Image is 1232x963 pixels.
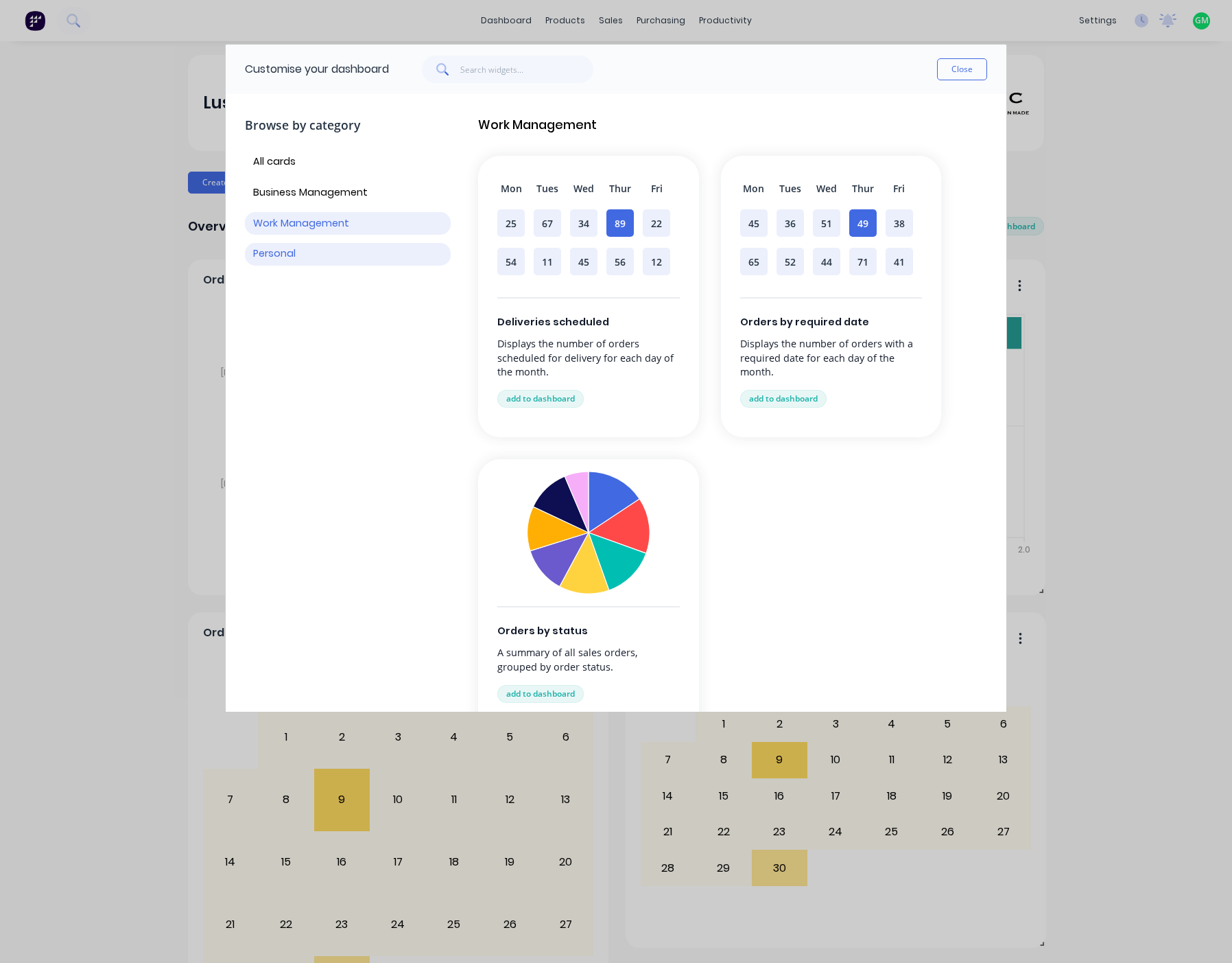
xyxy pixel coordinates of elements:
div: Tues [534,178,561,198]
span: Work Management [478,116,987,134]
div: Wed [570,178,597,198]
div: 54 [497,248,525,275]
span: Orders by required date [740,315,923,330]
p: A summary of all sales orders, grouped by order status. [497,646,680,673]
img: Sales Orders By Status widget [527,471,650,594]
div: Mon [497,178,525,198]
div: 44 [813,248,840,275]
div: 56 [606,248,634,275]
div: 38 [886,209,913,237]
div: 12 [643,248,670,275]
div: Thur [606,178,634,198]
div: 36 [777,209,804,237]
p: Displays the number of orders scheduled for delivery for each day of the month. [497,337,680,378]
p: Displays the number of orders with a required date for each day of the month. [740,337,923,378]
div: 89 [606,209,634,237]
div: Fri [643,178,670,198]
button: Work Management [245,212,451,235]
span: Customise your dashboard [245,61,389,78]
div: 41 [886,248,913,275]
div: Mon [740,178,768,198]
div: 52 [777,248,804,275]
div: 34 [570,209,597,237]
span: Browse by category [245,116,451,134]
div: 45 [740,209,768,237]
div: 67 [534,209,561,237]
button: add to dashboard [497,390,584,408]
div: 25 [497,209,525,237]
div: 22 [643,209,670,237]
input: Search widgets... [460,56,594,83]
div: Tues [777,178,804,198]
button: All cards [245,150,451,173]
div: 49 [849,209,877,237]
button: Personal [245,243,451,266]
span: Deliveries scheduled [497,315,680,330]
div: 11 [534,248,561,275]
div: Thur [849,178,877,198]
div: 51 [813,209,840,237]
div: Wed [813,178,840,198]
button: Close [937,58,987,80]
div: 65 [740,248,768,275]
div: 45 [570,248,597,275]
div: Fri [886,178,913,198]
span: Orders by status [497,624,680,639]
button: add to dashboard [740,390,827,408]
div: 71 [849,248,877,275]
button: Business Management [245,181,451,204]
button: add to dashboard [497,685,584,703]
